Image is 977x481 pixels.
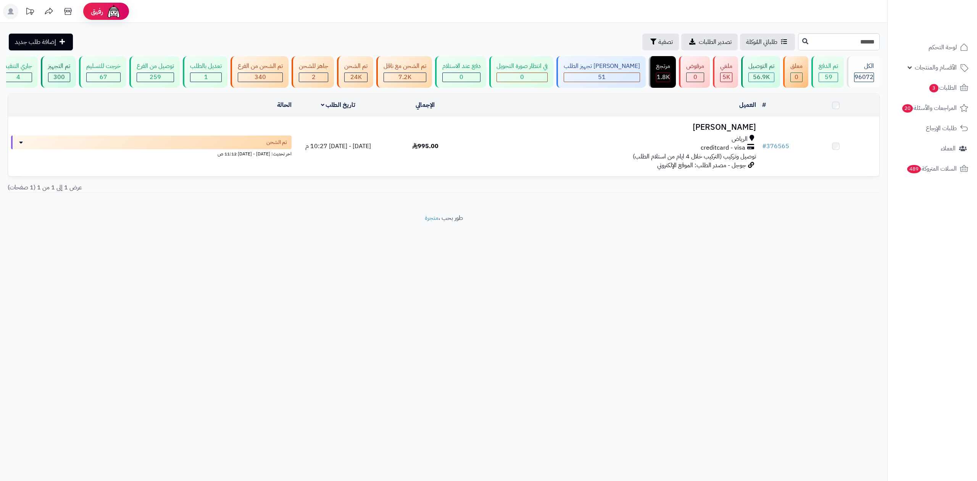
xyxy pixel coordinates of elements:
[642,34,679,50] button: تصفية
[658,37,673,47] span: تصفية
[398,73,411,82] span: 7.2K
[762,142,766,151] span: #
[190,73,221,82] div: 1
[762,142,789,151] a: #376565
[647,56,677,88] a: مرتجع 1.8K
[907,165,921,173] span: 489
[892,160,972,178] a: السلات المتروكة489
[277,100,292,110] a: الحالة
[782,56,810,88] a: معلق 0
[564,62,640,71] div: [PERSON_NAME] تجهيز الطلب
[16,73,20,82] span: 4
[91,7,103,16] span: رفيق
[266,139,287,146] span: تم الشحن
[925,6,970,22] img: logo-2.png
[732,135,748,144] span: الرياض
[564,73,640,82] div: 51
[892,119,972,137] a: طلبات الإرجاع
[48,73,70,82] div: 300
[100,73,107,82] span: 67
[5,73,32,82] div: 4
[412,142,439,151] span: 995.00
[854,73,874,82] span: 96072
[2,183,444,192] div: عرض 1 إلى 1 من 1 (1 صفحات)
[48,62,70,71] div: تم التجهيز
[497,73,547,82] div: 0
[657,73,670,82] span: 1.8K
[699,37,732,47] span: تصدير الطلبات
[721,73,732,82] div: 4993
[190,62,222,71] div: تعديل بالطلب
[892,139,972,158] a: العملاء
[825,73,832,82] span: 59
[746,37,777,47] span: طلباتي المُوكلة
[520,73,524,82] span: 0
[128,56,181,88] a: توصيل من الفرع 259
[749,73,774,82] div: 56910
[299,62,328,71] div: جاهز للشحن
[255,73,266,82] span: 340
[656,73,670,82] div: 1834
[795,73,798,82] span: 0
[687,73,704,82] div: 0
[819,62,838,71] div: تم الدفع
[87,73,120,82] div: 67
[901,103,957,113] span: المراجعات والأسئلة
[106,4,121,19] img: ai-face.png
[929,84,938,92] span: 3
[321,100,356,110] a: تاريخ الطلب
[53,73,65,82] span: 300
[86,62,121,71] div: خرجت للتسليم
[4,62,32,71] div: جاري التنفيذ
[819,73,838,82] div: 59
[77,56,128,88] a: خرجت للتسليم 67
[442,62,480,71] div: دفع عند الاستلام
[290,56,335,88] a: جاهز للشحن 2
[555,56,647,88] a: [PERSON_NAME] تجهيز الطلب 51
[740,56,782,88] a: تم التوصيل 56.9K
[137,73,174,82] div: 259
[892,79,972,97] a: الطلبات3
[762,100,766,110] a: #
[740,34,795,50] a: طلباتي المُوكلة
[472,123,756,132] h3: [PERSON_NAME]
[711,56,740,88] a: ملغي 5K
[598,73,606,82] span: 51
[443,73,480,82] div: 0
[854,62,874,71] div: الكل
[902,104,913,113] span: 20
[229,56,290,88] a: تم الشحن من الفرع 340
[657,161,746,170] span: جوجل - مصدر الطلب: الموقع الإلكتروني
[350,73,362,82] span: 24K
[150,73,161,82] span: 259
[941,143,956,154] span: العملاء
[384,73,426,82] div: 7222
[791,73,802,82] div: 0
[929,82,957,93] span: الطلبات
[20,4,39,21] a: تحديثات المنصة
[845,56,881,88] a: الكل96072
[238,62,283,71] div: تم الشحن من الفرع
[345,73,367,82] div: 24030
[15,37,56,47] span: إضافة طلب جديد
[701,144,745,152] span: creditcard - visa
[790,62,803,71] div: معلق
[137,62,174,71] div: توصيل من الفرع
[384,62,426,71] div: تم الشحن مع ناقل
[459,73,463,82] span: 0
[720,62,732,71] div: ملغي
[915,62,957,73] span: الأقسام والمنتجات
[656,62,670,71] div: مرتجع
[693,73,697,82] span: 0
[906,163,957,174] span: السلات المتروكة
[929,42,957,53] span: لوحة التحكم
[810,56,845,88] a: تم الدفع 59
[375,56,434,88] a: تم الشحن مع ناقل 7.2K
[681,34,738,50] a: تصدير الطلبات
[312,73,316,82] span: 2
[926,123,957,134] span: طلبات الإرجاع
[686,62,704,71] div: مرفوض
[892,38,972,56] a: لوحة التحكم
[299,73,328,82] div: 2
[335,56,375,88] a: تم الشحن 24K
